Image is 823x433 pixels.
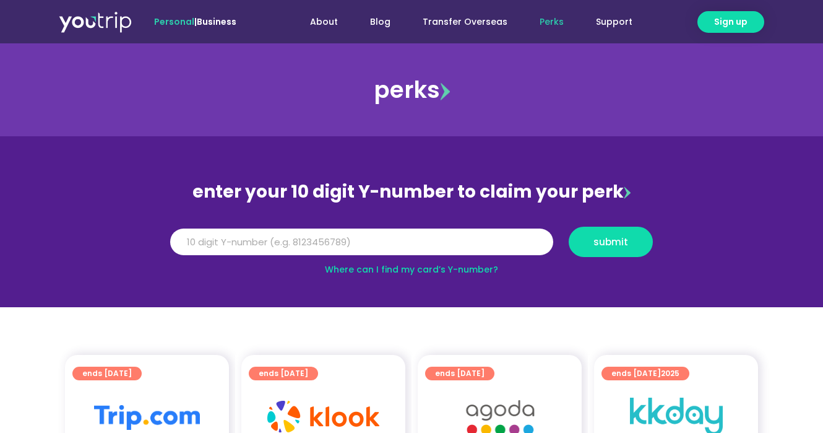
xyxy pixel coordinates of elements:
[714,15,748,28] span: Sign up
[593,237,628,247] span: submit
[249,367,318,380] a: ends [DATE]
[661,368,679,378] span: 2025
[697,11,764,33] a: Sign up
[270,11,648,33] nav: Menu
[611,367,679,380] span: ends [DATE]
[82,367,132,380] span: ends [DATE]
[407,11,524,33] a: Transfer Overseas
[170,229,553,256] input: 10 digit Y-number (e.g. 8123456789)
[524,11,580,33] a: Perks
[580,11,648,33] a: Support
[354,11,407,33] a: Blog
[425,367,494,380] a: ends [DATE]
[601,367,689,380] a: ends [DATE]2025
[154,15,236,28] span: |
[259,367,308,380] span: ends [DATE]
[325,263,498,276] a: Where can I find my card’s Y-number?
[197,15,236,28] a: Business
[154,15,194,28] span: Personal
[569,227,653,257] button: submit
[72,367,142,380] a: ends [DATE]
[435,367,485,380] span: ends [DATE]
[170,227,653,266] form: Y Number
[294,11,354,33] a: About
[164,176,659,208] div: enter your 10 digit Y-number to claim your perk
